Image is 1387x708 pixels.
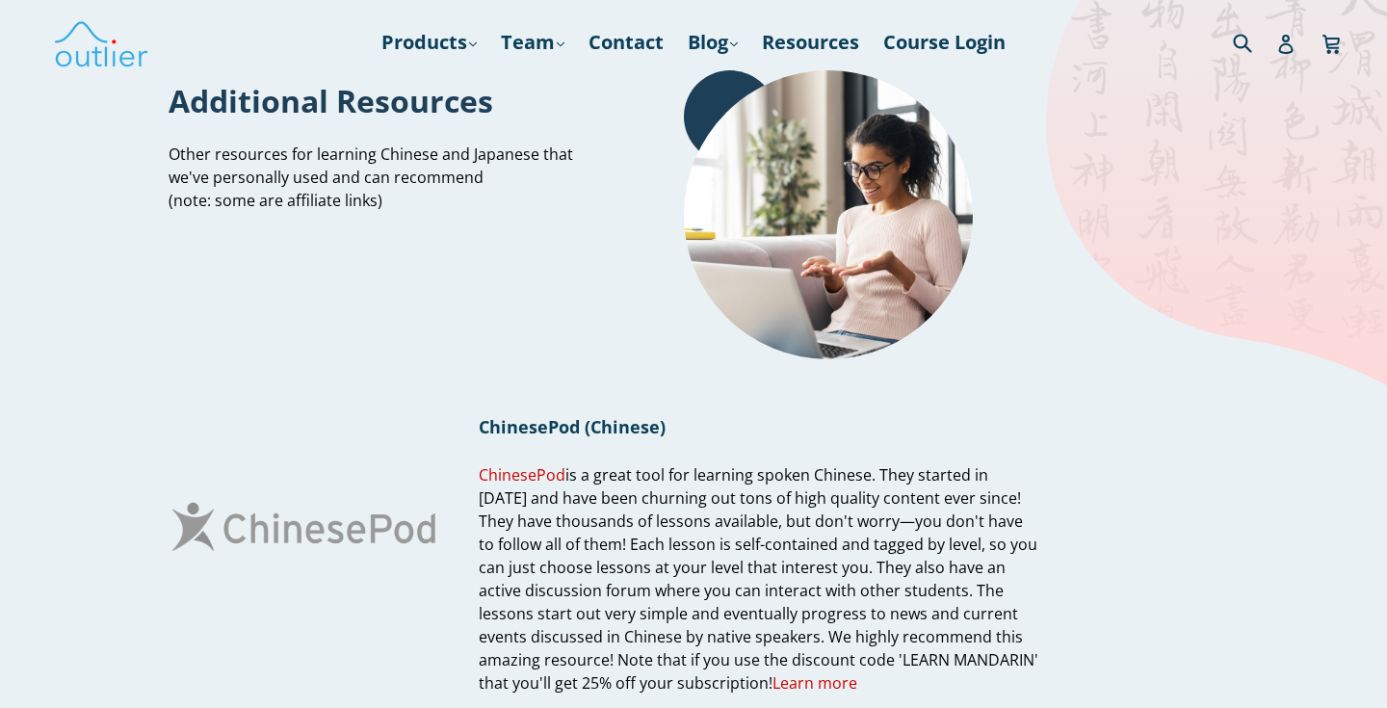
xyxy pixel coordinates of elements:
img: Outlier Linguistics [53,14,149,70]
h1: Additional Resources [169,80,589,121]
a: Resources [752,25,869,60]
a: Contact [579,25,673,60]
span: Learn more [772,672,857,694]
a: Team [491,25,574,60]
a: ChinesePod [479,464,565,486]
h1: ChinesePod (Chinese) [479,415,1038,438]
a: Blog [678,25,747,60]
a: Learn more [772,672,857,695]
a: Course Login [874,25,1015,60]
span: Other resources for learning Chinese and Japanese that we've personally used and can recommend (n... [169,144,573,211]
a: Products [372,25,486,60]
span: is a great tool for learning spoken Chinese. They started in [DATE] and have been churning out to... [479,464,1038,695]
input: Search [1228,22,1281,62]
